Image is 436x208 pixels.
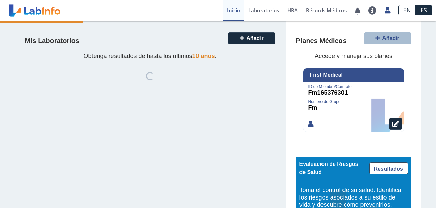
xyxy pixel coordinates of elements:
a: EN [398,5,416,15]
span: Evaluación de Riesgos de Salud [299,161,358,175]
span: Obtenga resultados de hasta los últimos . [83,53,216,59]
a: Resultados [369,162,408,174]
span: Accede y maneja sus planes [315,53,392,59]
span: Añadir [246,35,264,41]
a: ES [416,5,432,15]
h4: Planes Médicos [296,37,347,45]
span: Añadir [382,35,399,41]
span: HRA [287,7,298,14]
button: Añadir [364,32,411,44]
button: Añadir [228,32,275,44]
span: 10 años [192,53,215,59]
h4: Mis Laboratorios [25,37,79,45]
